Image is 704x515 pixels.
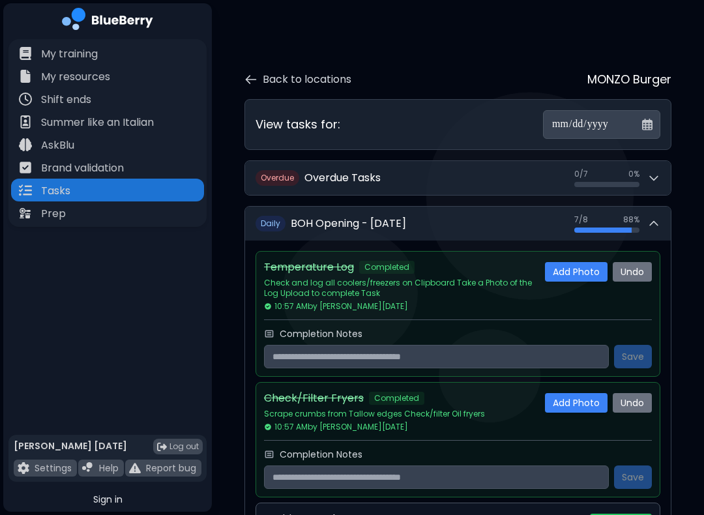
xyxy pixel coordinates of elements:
[613,262,652,282] button: Undo
[169,441,199,452] span: Log out
[41,206,66,222] p: Prep
[14,440,127,452] p: [PERSON_NAME] [DATE]
[266,218,280,229] span: aily
[244,72,351,87] button: Back to locations
[613,393,652,413] button: Undo
[369,392,424,405] span: Completed
[35,462,72,474] p: Settings
[545,262,608,282] button: Add Photo
[157,442,167,452] img: logout
[19,93,32,106] img: file icon
[264,390,364,406] p: Check/Filter Fryers
[146,462,196,474] p: Report bug
[256,170,299,186] span: O
[41,115,154,130] p: Summer like an Italian
[19,47,32,60] img: file icon
[41,92,91,108] p: Shift ends
[19,138,32,151] img: file icon
[264,259,354,275] p: Temperature Log
[99,462,119,474] p: Help
[19,70,32,83] img: file icon
[93,493,123,505] span: Sign in
[19,184,32,197] img: file icon
[267,172,294,183] span: verdue
[291,216,406,231] h2: BOH Opening - [DATE]
[264,301,408,312] span: 10:57 AM by [PERSON_NAME][DATE]
[628,169,639,179] span: 0 %
[264,278,535,299] p: Check and log all coolers/freezers on Clipboard Take a Photo of the Log Upload to complete Task
[41,183,70,199] p: Tasks
[264,409,535,419] p: Scrape crumbs from Tallow edges Check/filter Oil fryers
[256,115,340,134] h3: View tasks for:
[8,487,207,512] button: Sign in
[19,207,32,220] img: file icon
[304,170,381,186] h2: Overdue Tasks
[19,161,32,174] img: file icon
[623,214,639,225] span: 88 %
[359,261,415,274] span: Completed
[256,216,286,231] span: D
[280,449,362,460] label: Completion Notes
[574,214,588,225] span: 7 / 8
[574,169,588,179] span: 0 / 7
[614,345,652,368] button: Save
[264,422,408,432] span: 10:57 AM by [PERSON_NAME][DATE]
[18,462,29,474] img: file icon
[245,207,671,241] button: DailyBOH Opening - [DATE]7/888%
[19,115,32,128] img: file icon
[587,70,671,89] p: MONZO Burger
[41,160,124,176] p: Brand validation
[245,161,671,195] button: OverdueOverdue Tasks0/70%
[280,328,362,340] label: Completion Notes
[129,462,141,474] img: file icon
[41,138,74,153] p: AskBlu
[545,393,608,413] button: Add Photo
[62,8,153,35] img: company logo
[82,462,94,474] img: file icon
[614,465,652,489] button: Save
[41,46,98,62] p: My training
[41,69,110,85] p: My resources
